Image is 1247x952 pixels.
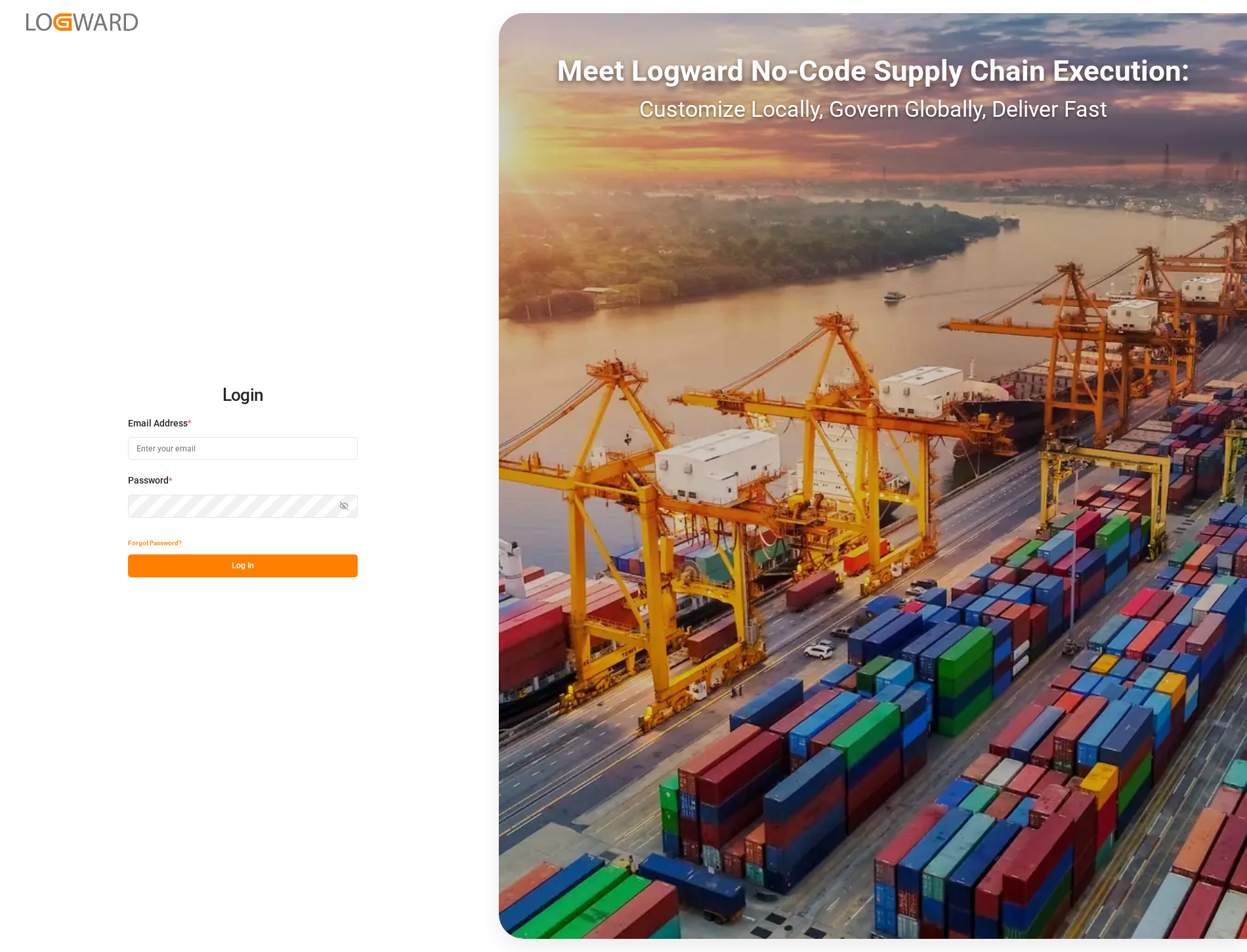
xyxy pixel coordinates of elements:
input: Enter your email [128,437,358,460]
h2: Login [128,375,358,417]
button: Log In [128,554,358,577]
button: Forgot Password? [128,531,182,554]
img: Logward_new_orange.png [26,13,138,31]
div: Meet Logward No-Code Supply Chain Execution: [499,49,1247,93]
span: Email Address [128,417,188,430]
div: Customize Locally, Govern Globally, Deliver Fast [499,93,1247,126]
span: Password [128,474,169,487]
